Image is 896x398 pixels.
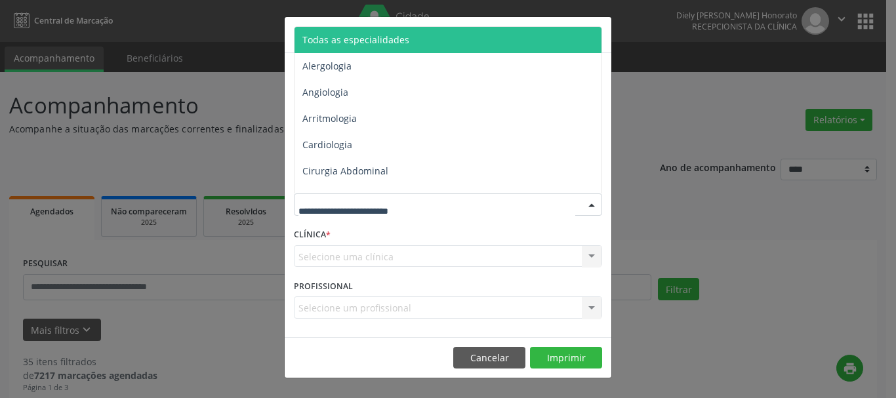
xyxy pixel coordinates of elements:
label: PROFISSIONAL [294,276,353,296]
span: Cirurgia Bariatrica [302,191,383,203]
span: Todas as especialidades [302,33,409,46]
button: Imprimir [530,347,602,369]
label: CLÍNICA [294,225,331,245]
h5: Relatório de agendamentos [294,26,444,43]
span: Cardiologia [302,138,352,151]
span: Cirurgia Abdominal [302,165,388,177]
button: Cancelar [453,347,525,369]
span: Angiologia [302,86,348,98]
span: Arritmologia [302,112,357,125]
button: Close [585,17,611,49]
span: Alergologia [302,60,352,72]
